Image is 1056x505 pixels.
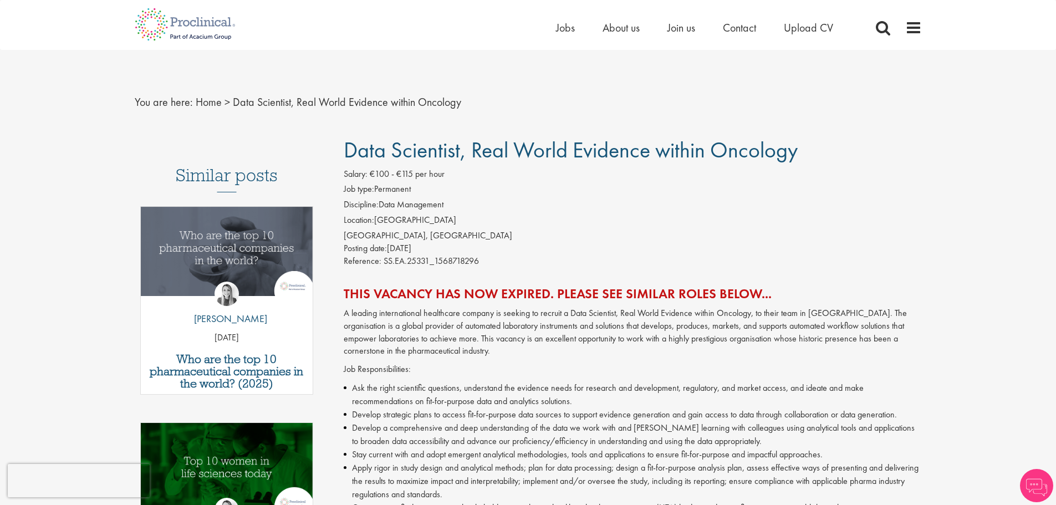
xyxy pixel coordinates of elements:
[176,166,278,192] h3: Similar posts
[225,95,230,109] span: >
[141,207,313,296] img: Top 10 pharmaceutical companies in the world 2025
[370,168,445,180] span: €100 - €115 per hour
[135,95,193,109] span: You are here:
[344,198,922,214] li: Data Management
[344,408,922,421] li: Develop strategic plans to access fit-for-purpose data sources to support evidence generation and...
[344,461,922,501] li: Apply rigor in study design and analytical methods; plan for data processing; design a fit-for-pu...
[344,214,374,227] label: Location:
[8,464,150,497] iframe: reCAPTCHA
[141,207,313,305] a: Link to a post
[141,331,313,344] p: [DATE]
[344,183,922,198] li: Permanent
[186,312,267,326] p: [PERSON_NAME]
[344,448,922,461] li: Stay current with and adopt emergent analytical methodologies, tools and applications to ensure f...
[344,363,922,376] p: Job Responsibilities:
[784,21,833,35] a: Upload CV
[344,214,922,229] li: [GEOGRAPHIC_DATA]
[1020,469,1053,502] img: Chatbot
[344,287,922,301] h2: This vacancy has now expired. Please see similar roles below...
[344,183,374,196] label: Job type:
[344,421,922,448] li: Develop a comprehensive and deep understanding of the data we work with and [PERSON_NAME] learnin...
[215,282,239,306] img: Hannah Burke
[344,242,387,254] span: Posting date:
[186,282,267,331] a: Hannah Burke [PERSON_NAME]
[196,95,222,109] a: breadcrumb link
[344,229,922,242] div: [GEOGRAPHIC_DATA], [GEOGRAPHIC_DATA]
[667,21,695,35] a: Join us
[344,242,922,255] div: [DATE]
[603,21,640,35] a: About us
[146,353,308,390] a: Who are the top 10 pharmaceutical companies in the world? (2025)
[344,307,922,358] p: A leading international healthcare company is seeking to recruit a Data Scientist, Real World Evi...
[344,381,922,408] li: Ask the right scientific questions, understand the evidence needs for research and development, r...
[344,198,379,211] label: Discipline:
[723,21,756,35] a: Contact
[344,136,798,164] span: Data Scientist, Real World Evidence within Oncology
[384,255,479,267] span: SS.EA.25331_1568718296
[556,21,575,35] a: Jobs
[344,255,381,268] label: Reference:
[233,95,461,109] span: Data Scientist, Real World Evidence within Oncology
[344,168,368,181] label: Salary:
